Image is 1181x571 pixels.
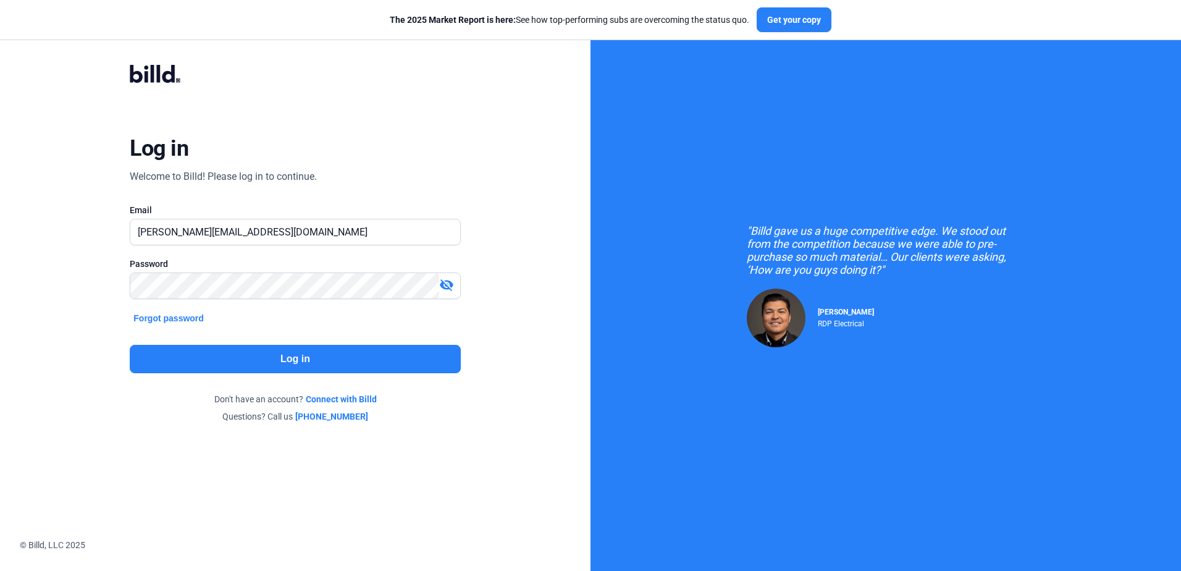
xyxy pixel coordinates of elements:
button: Forgot password [130,311,208,325]
div: "Billd gave us a huge competitive edge. We stood out from the competition because we were able to... [747,224,1025,276]
a: [PHONE_NUMBER] [295,410,368,423]
div: Welcome to Billd! Please log in to continue. [130,169,317,184]
span: The 2025 Market Report is here: [390,15,516,25]
button: Log in [130,345,460,373]
div: Questions? Call us [130,410,460,423]
div: See how top-performing subs are overcoming the status quo. [390,14,749,26]
a: Connect with Billd [306,393,377,405]
div: Don't have an account? [130,393,460,405]
div: RDP Electrical [818,316,874,328]
div: Log in [130,135,188,162]
div: Password [130,258,460,270]
button: Get your copy [757,7,831,32]
img: Raul Pacheco [747,289,805,347]
div: Email [130,204,460,216]
span: [PERSON_NAME] [818,308,874,316]
mat-icon: visibility_off [439,277,454,292]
